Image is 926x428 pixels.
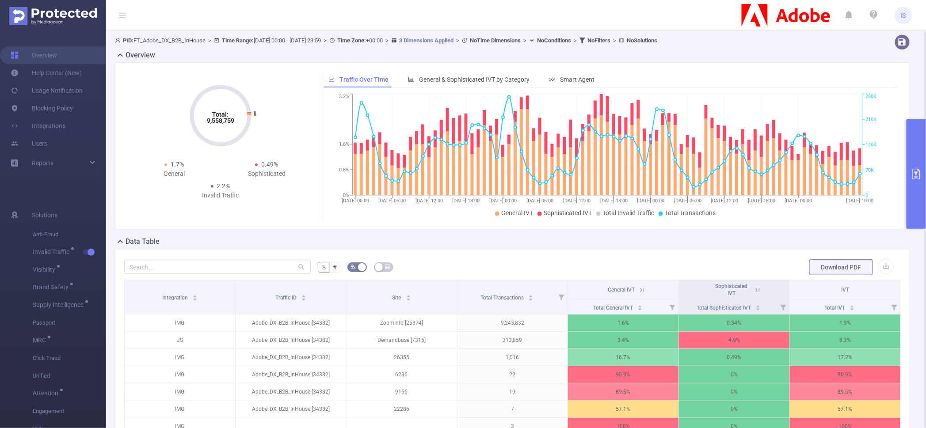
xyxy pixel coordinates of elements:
[33,390,61,396] span: Attention
[593,305,634,311] span: Total General IVT
[125,349,235,366] p: IMG
[124,260,311,274] input: Search...
[347,401,457,417] p: 22286
[383,37,391,44] span: >
[457,366,568,383] p: 22
[756,304,761,307] i: icon: caret-up
[33,249,72,255] span: Invalid Traffic
[679,383,789,400] p: 0%
[379,198,406,204] tspan: [DATE] 06:00
[347,349,457,366] p: 26355
[824,305,846,311] span: Total IVT
[866,117,877,122] tspan: 210K
[679,349,789,366] p: 0.49%
[347,383,457,400] p: 9156
[347,332,457,348] p: Demandbase [7315]
[790,383,900,400] p: 89.5%
[212,111,229,118] tspan: Total:
[568,401,678,417] p: 57.1%
[850,304,855,309] div: Sort
[568,383,678,400] p: 89.5%
[221,169,313,178] div: Sophisticated
[901,7,906,24] span: IS
[666,300,678,314] i: Filter menu
[748,198,775,204] tspan: [DATE] 18:00
[406,294,411,296] i: icon: caret-up
[343,193,349,198] tspan: 0%
[339,167,349,173] tspan: 0.8%
[33,266,58,273] span: Visibility
[610,37,619,44] span: >
[217,182,230,189] span: 2.2%
[236,332,346,348] p: Adobe_DX_B2B_InHouse [34382]
[600,198,628,204] tspan: [DATE] 18:00
[126,236,160,247] h2: Data Table
[385,264,390,269] i: icon: table
[33,349,106,367] span: Click Fraud
[125,332,235,348] p: JS
[526,198,554,204] tspan: [DATE] 06:00
[192,297,197,300] i: icon: caret-down
[785,198,812,204] tspan: [DATE] 00:00
[457,349,568,366] p: 1,016
[33,302,87,308] span: Supply Intelligence
[457,332,568,348] p: 313,859
[207,117,234,124] tspan: 9,558,759
[236,401,346,417] p: Adobe_DX_B2B_InHouse [34382]
[637,307,642,310] i: icon: caret-down
[125,401,235,417] p: IMG
[679,314,789,331] p: 0.34%
[602,209,654,216] span: Total Invalid Traffic
[236,366,346,383] p: Adobe_DX_B2B_InHouse [34382]
[162,295,189,301] span: Integration
[328,76,335,83] i: icon: line-chart
[321,37,329,44] span: >
[457,401,568,417] p: 7
[333,264,337,271] span: #
[850,307,854,310] i: icon: caret-down
[790,349,900,366] p: 17.2%
[171,161,184,168] span: 1.7%
[236,349,346,366] p: Adobe_DX_B2B_InHouse [34382]
[339,94,349,100] tspan: 3.2%
[777,300,789,314] i: Filter menu
[11,117,65,135] a: Integrations
[9,7,97,25] img: Protected Media
[528,294,533,296] i: icon: caret-up
[347,314,457,331] p: ZoomInfo [25874]
[627,37,657,44] b: No Solutions
[568,366,678,383] p: 90.9%
[126,50,155,61] h2: Overview
[222,37,254,44] b: Time Range:
[888,300,900,314] i: Filter menu
[866,94,877,100] tspan: 280K
[33,314,106,332] span: Passport
[115,38,123,43] i: icon: user
[665,209,716,216] span: Total Transactions
[301,294,306,299] div: Sort
[174,191,267,200] div: Invalid Traffic
[125,366,235,383] p: IMG
[790,401,900,417] p: 57.1%
[236,383,346,400] p: Adobe_DX_B2B_InHouse [34382]
[415,198,443,204] tspan: [DATE] 12:00
[351,264,356,269] i: icon: bg-colors
[399,37,453,44] u: 3 Dimensions Applied
[11,99,73,117] a: Blocking Policy
[528,297,533,300] i: icon: caret-down
[321,264,326,271] span: %
[125,383,235,400] p: IMG
[32,206,57,224] span: Solutions
[236,314,346,331] p: Adobe_DX_B2B_InHouse [34382]
[608,287,635,293] span: General IVT
[339,142,349,148] tspan: 1.6%
[560,76,594,83] span: Smart Agent
[11,82,83,99] a: Usage Notification
[33,402,106,420] span: Engagement
[337,37,366,44] b: Time Zone:
[568,349,678,366] p: 16.7%
[11,135,47,152] a: Users
[637,304,642,307] i: icon: caret-up
[192,294,198,299] div: Sort
[32,154,53,172] a: Reports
